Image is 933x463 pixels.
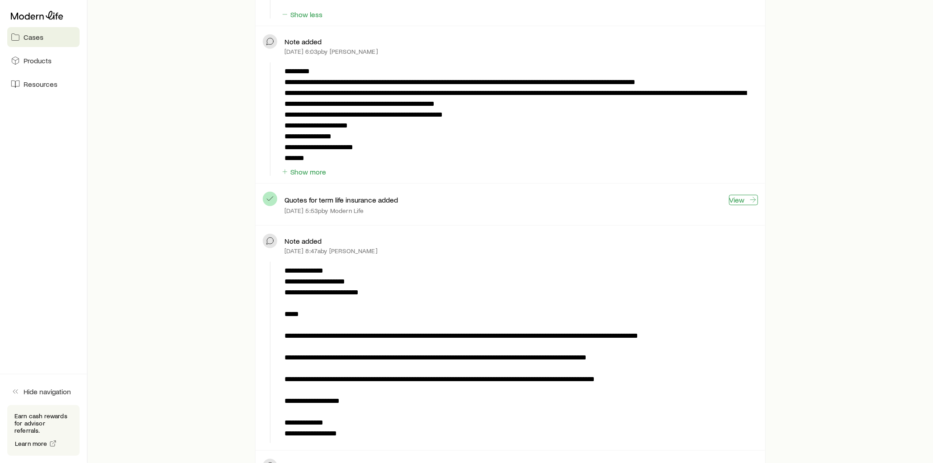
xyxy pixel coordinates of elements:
a: View [729,195,758,205]
span: Resources [24,80,57,89]
span: Products [24,56,52,65]
p: Quotes for term life insurance added [284,195,398,204]
div: Earn cash rewards for advisor referrals.Learn more [7,405,80,456]
button: Show less [281,10,323,19]
a: Products [7,51,80,71]
p: [DATE] 5:53p by Modern Life [284,207,364,214]
p: Earn cash rewards for advisor referrals. [14,412,72,434]
span: Learn more [15,440,47,447]
a: Cases [7,27,80,47]
p: Note added [284,37,322,46]
p: Note added [284,236,322,246]
span: Hide navigation [24,387,71,396]
span: Cases [24,33,43,42]
p: [DATE] 8:47a by [PERSON_NAME] [284,247,377,255]
button: Show more [281,168,327,176]
button: Hide navigation [7,382,80,402]
p: [DATE] 6:03p by [PERSON_NAME] [284,48,378,55]
a: Resources [7,74,80,94]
